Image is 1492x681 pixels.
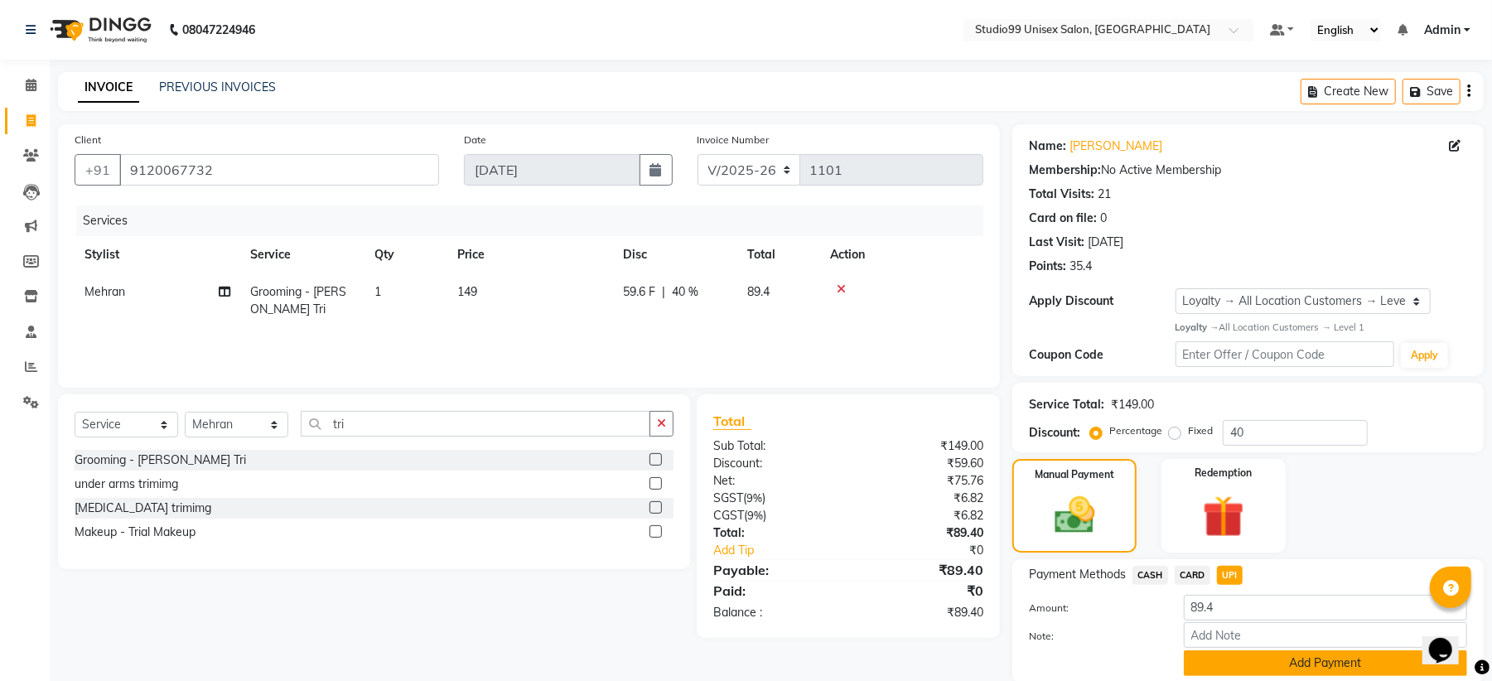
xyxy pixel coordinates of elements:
input: Search or Scan [301,411,650,437]
button: Apply [1401,343,1448,368]
div: Points: [1029,258,1066,275]
div: ₹89.40 [848,604,996,621]
div: Net: [701,472,848,490]
div: ₹6.82 [848,490,996,507]
label: Percentage [1109,423,1162,438]
img: _gift.svg [1190,490,1258,543]
button: Create New [1301,79,1396,104]
iframe: chat widget [1422,615,1475,664]
a: [PERSON_NAME] [1070,138,1162,155]
div: ₹75.76 [848,472,996,490]
div: Payable: [701,560,848,580]
div: Last Visit: [1029,234,1084,251]
button: Save [1403,79,1461,104]
label: Note: [1016,629,1171,644]
span: Mehran [84,284,125,299]
div: ₹59.60 [848,455,996,472]
label: Manual Payment [1035,467,1114,482]
th: Service [240,236,365,273]
th: Total [737,236,820,273]
span: | [662,283,665,301]
input: Enter Offer / Coupon Code [1176,341,1394,367]
div: Services [76,205,996,236]
div: Discount: [1029,424,1080,442]
label: Date [464,133,486,147]
span: 40 % [672,283,698,301]
th: Qty [365,236,447,273]
div: 35.4 [1070,258,1092,275]
a: INVOICE [78,73,139,103]
div: Makeup - Trial Makeup [75,524,196,541]
label: Fixed [1188,423,1213,438]
div: Sub Total: [701,437,848,455]
span: SGST [713,490,743,505]
div: Apply Discount [1029,292,1175,310]
input: Add Note [1184,622,1467,648]
div: Card on file: [1029,210,1097,227]
button: +91 [75,154,121,186]
div: ₹149.00 [1111,396,1154,413]
img: logo [42,7,156,53]
strong: Loyalty → [1176,321,1219,333]
div: Total: [701,524,848,542]
div: [MEDICAL_DATA] trimimg [75,500,211,517]
div: ₹89.40 [848,524,996,542]
input: Amount [1184,595,1467,621]
div: Grooming - [PERSON_NAME] Tri [75,452,246,469]
span: 89.4 [747,284,770,299]
div: ₹149.00 [848,437,996,455]
span: Total [713,413,751,430]
label: Redemption [1195,466,1252,481]
label: Invoice Number [698,133,770,147]
a: Add Tip [701,542,873,559]
div: ( ) [701,490,848,507]
span: Payment Methods [1029,566,1126,583]
label: Amount: [1016,601,1171,616]
div: No Active Membership [1029,162,1467,179]
th: Stylist [75,236,240,273]
label: Client [75,133,101,147]
span: 9% [746,491,762,505]
div: All Location Customers → Level 1 [1176,321,1467,335]
div: Paid: [701,581,848,601]
th: Action [820,236,983,273]
div: ₹89.40 [848,560,996,580]
th: Price [447,236,613,273]
div: ₹6.82 [848,507,996,524]
b: 08047224946 [182,7,255,53]
div: Service Total: [1029,396,1104,413]
span: 59.6 F [623,283,655,301]
span: Grooming - [PERSON_NAME] Tri [250,284,346,316]
div: Name: [1029,138,1066,155]
div: ₹0 [873,542,996,559]
span: 149 [457,284,477,299]
button: Add Payment [1184,650,1467,676]
div: ₹0 [848,581,996,601]
div: 0 [1100,210,1107,227]
div: Total Visits: [1029,186,1094,203]
div: Coupon Code [1029,346,1175,364]
span: UPI [1217,566,1243,585]
span: CGST [713,508,744,523]
div: Discount: [701,455,848,472]
span: CARD [1175,566,1210,585]
span: Admin [1424,22,1461,39]
div: under arms trimimg [75,476,178,493]
span: CASH [1132,566,1168,585]
input: Search by Name/Mobile/Email/Code [119,154,439,186]
th: Disc [613,236,737,273]
div: Membership: [1029,162,1101,179]
div: [DATE] [1088,234,1123,251]
span: 1 [374,284,381,299]
div: 21 [1098,186,1111,203]
a: PREVIOUS INVOICES [159,80,276,94]
div: Balance : [701,604,848,621]
span: 9% [747,509,763,522]
div: ( ) [701,507,848,524]
img: _cash.svg [1042,492,1108,539]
